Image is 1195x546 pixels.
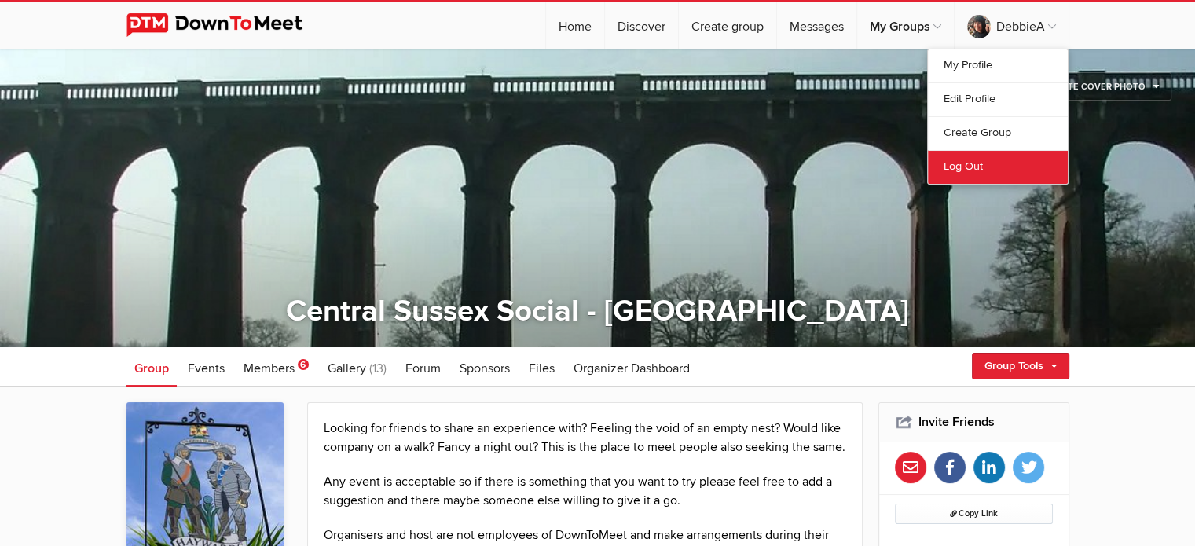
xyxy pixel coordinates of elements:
[244,361,295,376] span: Members
[928,116,1068,150] a: Create Group
[895,504,1053,524] button: Copy Link
[236,347,317,387] a: Members 6
[328,361,366,376] span: Gallery
[895,403,1053,441] h2: Invite Friends
[950,508,998,519] span: Copy Link
[566,347,698,387] a: Organizer Dashboard
[298,359,309,370] span: 6
[1020,72,1171,101] a: Update Cover Photo
[180,347,233,387] a: Events
[928,49,1068,82] a: My Profile
[605,2,678,49] a: Discover
[955,2,1069,49] a: DebbieA
[928,82,1068,116] a: Edit Profile
[126,13,327,37] img: DownToMeet
[398,347,449,387] a: Forum
[320,347,394,387] a: Gallery (13)
[521,347,563,387] a: Files
[679,2,776,49] a: Create group
[928,150,1068,184] a: Log Out
[134,361,169,376] span: Group
[529,361,555,376] span: Files
[460,361,510,376] span: Sponsors
[972,353,1069,379] a: Group Tools
[324,419,847,456] p: Looking for friends to share an experience with? Feeling the void of an empty nest? Would like co...
[324,472,847,510] p: Any event is acceptable so if there is something that you want to try please feel free to add a s...
[405,361,441,376] span: Forum
[452,347,518,387] a: Sponsors
[126,347,177,387] a: Group
[546,2,604,49] a: Home
[574,361,690,376] span: Organizer Dashboard
[369,361,387,376] span: (13)
[857,2,954,49] a: My Groups
[188,361,225,376] span: Events
[777,2,856,49] a: Messages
